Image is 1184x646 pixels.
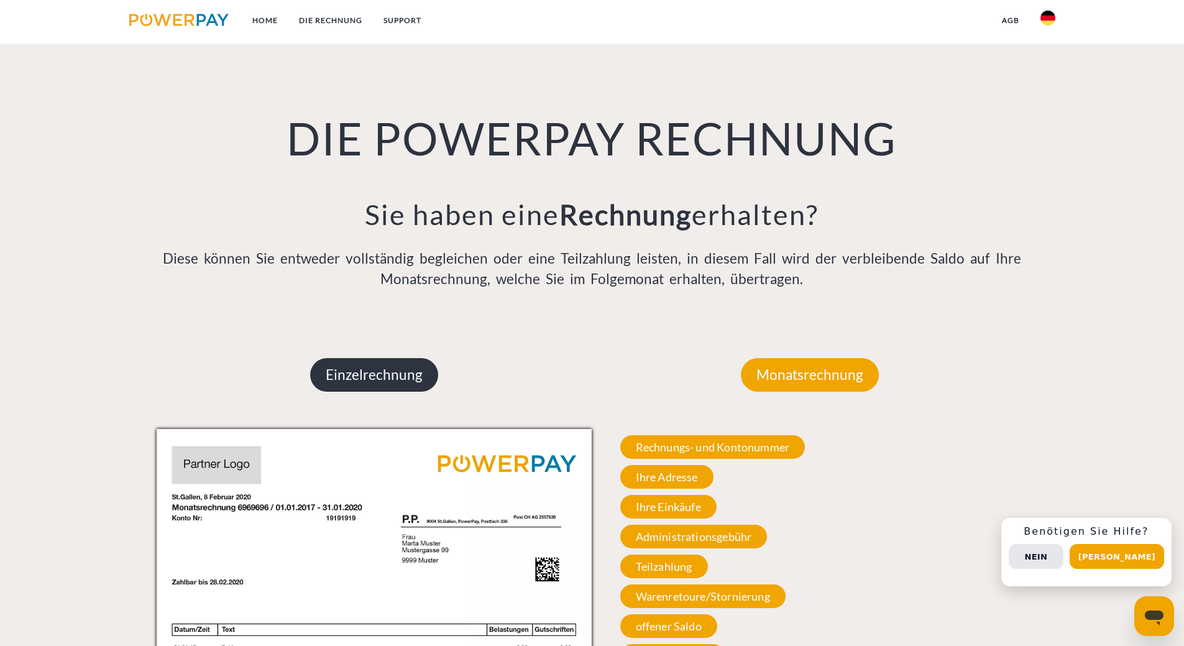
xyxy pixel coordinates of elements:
[620,614,717,638] span: offener Saldo
[620,495,717,519] span: Ihre Einkäufe
[741,358,879,392] p: Monatsrechnung
[157,248,1028,290] p: Diese können Sie entweder vollständig begleichen oder eine Teilzahlung leisten, in diesem Fall wi...
[620,525,768,548] span: Administrationsgebühr
[1001,518,1172,586] div: Schnellhilfe
[1070,544,1164,569] button: [PERSON_NAME]
[620,584,786,608] span: Warenretoure/Stornierung
[1134,596,1174,636] iframe: Schaltfläche zum Öffnen des Messaging-Fensters
[373,9,432,32] a: SUPPORT
[991,9,1030,32] a: agb
[1009,525,1164,538] h3: Benötigen Sie Hilfe?
[620,555,708,578] span: Teilzahlung
[620,435,805,459] span: Rechnungs- und Kontonummer
[157,197,1028,232] h3: Sie haben eine erhalten?
[1040,11,1055,25] img: de
[620,465,714,489] span: Ihre Adresse
[1009,544,1063,569] button: Nein
[288,9,373,32] a: DIE RECHNUNG
[310,358,438,392] p: Einzelrechnung
[242,9,288,32] a: Home
[129,14,229,26] img: logo-powerpay.svg
[157,110,1028,166] h1: DIE POWERPAY RECHNUNG
[559,198,692,231] b: Rechnung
